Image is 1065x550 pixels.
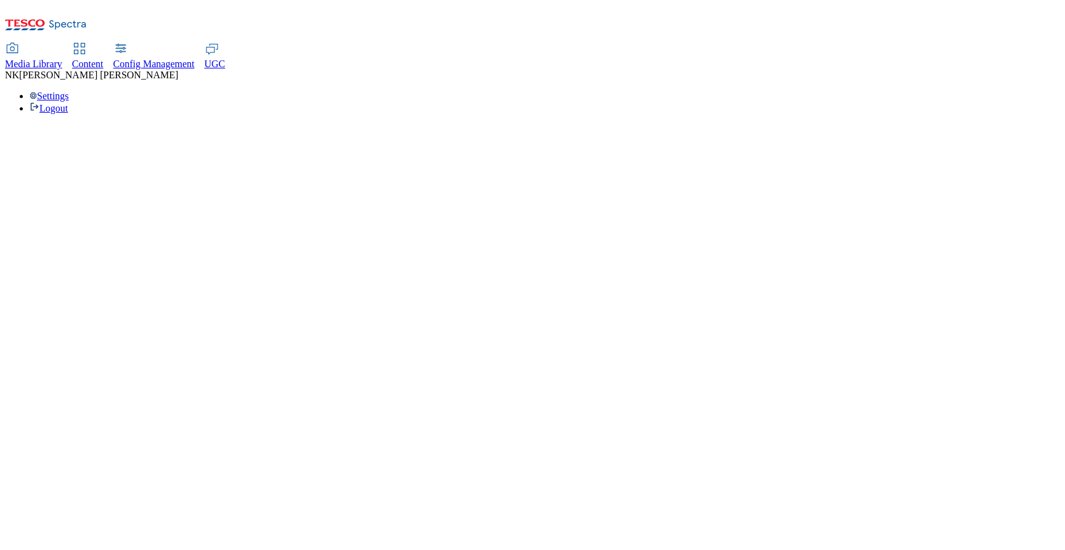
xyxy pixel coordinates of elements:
[113,59,195,69] span: Config Management
[205,44,226,70] a: UGC
[30,103,68,113] a: Logout
[72,59,104,69] span: Content
[19,70,178,80] span: [PERSON_NAME] [PERSON_NAME]
[113,44,195,70] a: Config Management
[5,44,62,70] a: Media Library
[205,59,226,69] span: UGC
[30,91,69,101] a: Settings
[5,59,62,69] span: Media Library
[72,44,104,70] a: Content
[5,70,19,80] span: NK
